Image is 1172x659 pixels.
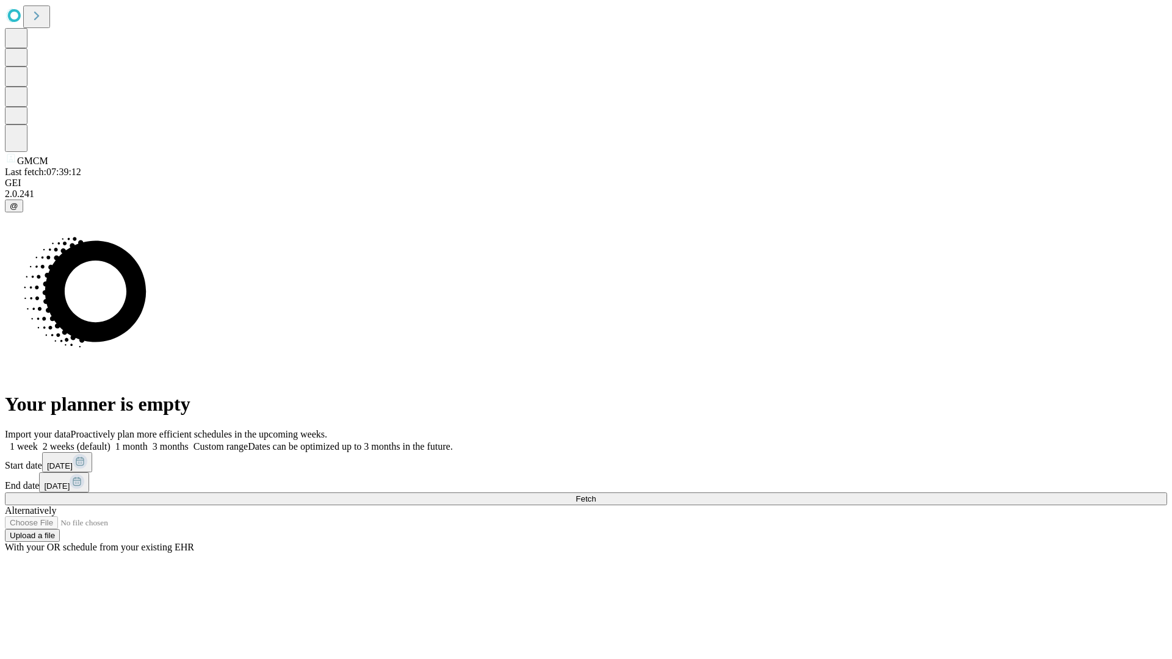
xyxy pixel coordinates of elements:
[42,452,92,472] button: [DATE]
[10,441,38,452] span: 1 week
[5,189,1167,200] div: 2.0.241
[5,167,81,177] span: Last fetch: 07:39:12
[44,481,70,491] span: [DATE]
[5,472,1167,492] div: End date
[194,441,248,452] span: Custom range
[5,505,56,516] span: Alternatively
[5,393,1167,416] h1: Your planner is empty
[71,429,327,439] span: Proactively plan more efficient schedules in the upcoming weeks.
[5,200,23,212] button: @
[576,494,596,503] span: Fetch
[5,429,71,439] span: Import your data
[10,201,18,211] span: @
[39,472,89,492] button: [DATE]
[153,441,189,452] span: 3 months
[17,156,48,166] span: GMCM
[43,441,110,452] span: 2 weeks (default)
[115,441,148,452] span: 1 month
[5,492,1167,505] button: Fetch
[5,542,194,552] span: With your OR schedule from your existing EHR
[5,452,1167,472] div: Start date
[5,529,60,542] button: Upload a file
[5,178,1167,189] div: GEI
[248,441,452,452] span: Dates can be optimized up to 3 months in the future.
[47,461,73,470] span: [DATE]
